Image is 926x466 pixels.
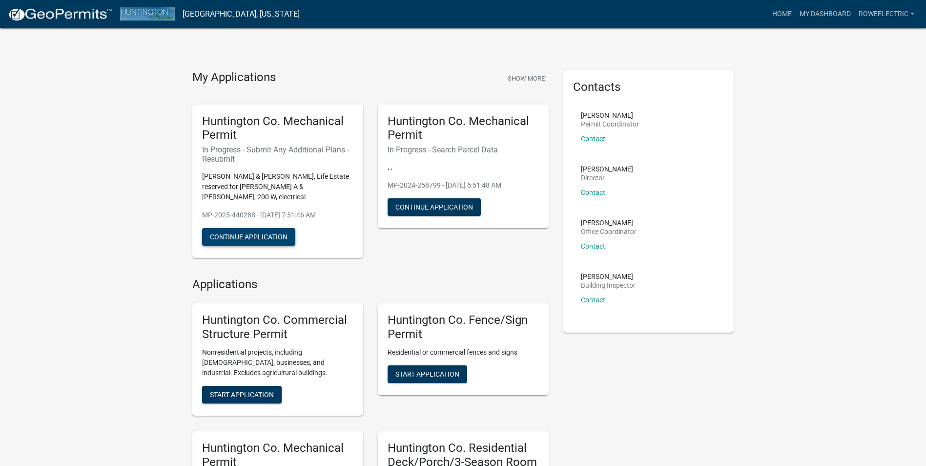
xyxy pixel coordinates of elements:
[581,282,636,289] p: Building Inspector
[388,313,539,341] h5: Huntington Co. Fence/Sign Permit
[581,135,605,143] a: Contact
[768,5,796,23] a: Home
[192,70,276,85] h4: My Applications
[581,296,605,304] a: Contact
[388,180,539,191] p: MP-2024-258799 - [DATE] 6:51:48 AM
[192,277,549,292] h4: Applications
[388,114,539,143] h5: Huntington Co. Mechanical Permit
[581,174,633,181] p: Director
[581,112,639,119] p: [PERSON_NAME]
[202,114,353,143] h5: Huntington Co. Mechanical Permit
[202,228,295,246] button: Continue Application
[202,210,353,220] p: MP-2025-440288 - [DATE] 7:51:46 AM
[395,370,459,378] span: Start Application
[388,198,481,216] button: Continue Application
[581,219,637,226] p: [PERSON_NAME]
[796,5,855,23] a: My Dashboard
[120,7,175,21] img: Huntington County, Indiana
[202,386,282,403] button: Start Application
[573,80,724,94] h5: Contacts
[581,228,637,235] p: Office Coordinator
[581,166,633,172] p: [PERSON_NAME]
[202,347,353,378] p: Nonresidential projects, including [DEMOGRAPHIC_DATA], businesses, and industrial. Excludes agric...
[388,347,539,358] p: Residential or commercial fences and signs
[388,365,467,383] button: Start Application
[202,313,353,341] h5: Huntington Co. Commercial Structure Permit
[202,145,353,164] h6: In Progress - Submit Any Additional Plans - Resubmit
[581,242,605,250] a: Contact
[210,390,274,398] span: Start Application
[581,121,639,127] p: Permit Coordinator
[183,6,300,22] a: [GEOGRAPHIC_DATA], [US_STATE]
[202,171,353,202] p: [PERSON_NAME] & [PERSON_NAME], Life Estate reserved for [PERSON_NAME] A & [PERSON_NAME], 200 W, e...
[504,70,549,86] button: Show More
[581,189,605,196] a: Contact
[855,5,918,23] a: roweelectric
[388,145,539,154] h6: In Progress - Search Parcel Data
[581,273,636,280] p: [PERSON_NAME]
[388,162,539,172] p: , ,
